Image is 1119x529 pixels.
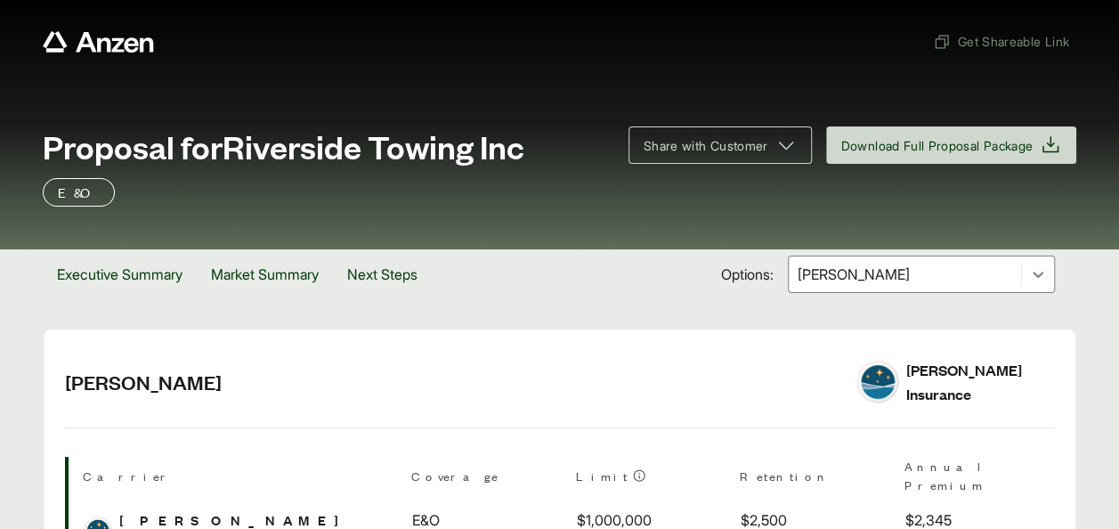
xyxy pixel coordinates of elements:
span: Get Shareable Link [933,32,1069,51]
button: Executive Summary [43,249,197,299]
th: Limit [576,457,726,501]
button: Market Summary [197,249,333,299]
h2: [PERSON_NAME] [65,369,835,395]
th: Retention [740,457,890,501]
span: Proposal for Riverside Towing Inc [43,128,524,164]
a: Anzen website [43,31,154,53]
span: Download Full Proposal Package [841,136,1034,155]
button: Next Steps [333,249,432,299]
button: Get Shareable Link [926,25,1076,58]
button: Download Full Proposal Package [826,126,1077,164]
img: Vela Insurance logo [857,362,898,403]
p: E&O [58,182,100,203]
button: Share with Customer [628,126,812,164]
div: [PERSON_NAME] Insurance [906,358,1052,406]
th: Coverage [411,457,562,501]
span: Options: [721,264,774,285]
span: Share with Customer [644,136,768,155]
th: Annual Premium [904,457,1055,501]
th: Carrier [83,457,397,501]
